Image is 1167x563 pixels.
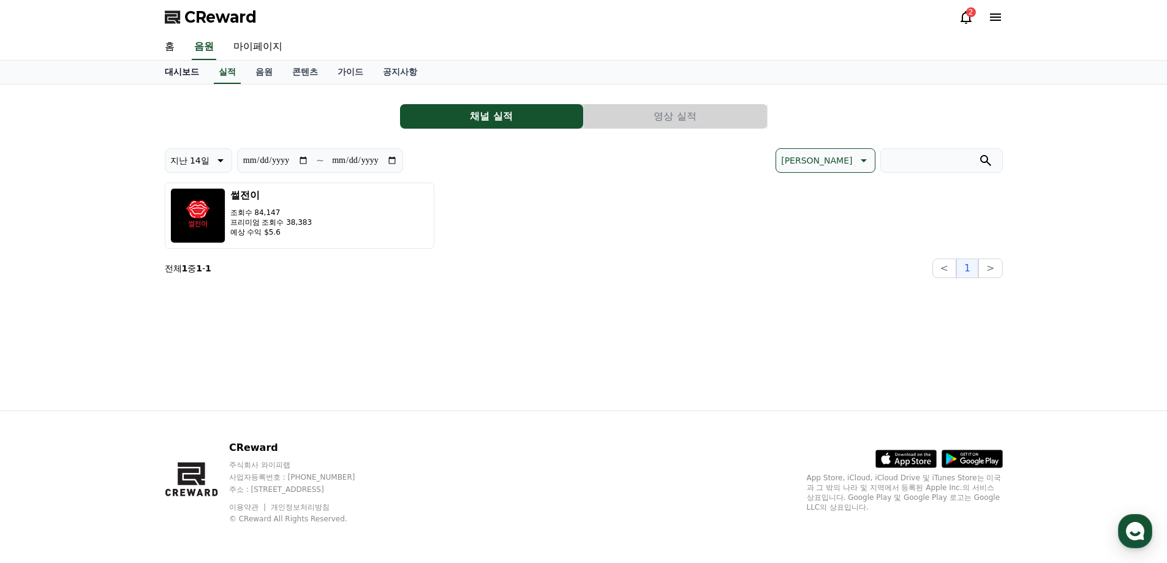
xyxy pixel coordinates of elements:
button: < [932,259,956,278]
a: CReward [165,7,257,27]
p: 조회수 84,147 [230,208,312,217]
a: 가이드 [328,61,373,84]
p: CReward [229,440,379,455]
button: 1 [956,259,978,278]
a: 설정 [158,388,235,419]
p: 사업자등록번호 : [PHONE_NUMBER] [229,472,379,482]
a: 마이페이지 [224,34,292,60]
p: [PERSON_NAME] [781,152,852,169]
span: 설정 [189,407,204,417]
a: 대화 [81,388,158,419]
a: 홈 [4,388,81,419]
a: 공지사항 [373,61,427,84]
button: 썰전이 조회수 84,147 프리미엄 조회수 38,383 예상 수익 $5.6 [165,183,434,249]
p: 주소 : [STREET_ADDRESS] [229,485,379,494]
img: 썰전이 [170,188,225,243]
a: 이용약관 [229,503,268,512]
a: 콘텐츠 [282,61,328,84]
h3: 썰전이 [230,188,312,203]
div: 2 [966,7,976,17]
span: 대화 [112,407,127,417]
a: 2 [959,10,973,25]
p: ~ [316,153,324,168]
strong: 1 [205,263,211,273]
a: 홈 [155,34,184,60]
button: [PERSON_NAME] [776,148,875,173]
button: > [978,259,1002,278]
a: 대시보드 [155,61,209,84]
p: App Store, iCloud, iCloud Drive 및 iTunes Store는 미국과 그 밖의 나라 및 지역에서 등록된 Apple Inc.의 서비스 상표입니다. Goo... [807,473,1003,512]
button: 영상 실적 [584,104,767,129]
a: 채널 실적 [400,104,584,129]
button: 지난 14일 [165,148,232,173]
p: 전체 중 - [165,262,211,274]
span: 홈 [39,407,46,417]
strong: 1 [182,263,188,273]
p: 예상 수익 $5.6 [230,227,312,237]
strong: 1 [196,263,202,273]
span: CReward [184,7,257,27]
p: © CReward All Rights Reserved. [229,514,379,524]
a: 실적 [214,61,241,84]
a: 음원 [246,61,282,84]
p: 지난 14일 [170,152,210,169]
p: 주식회사 와이피랩 [229,460,379,470]
a: 영상 실적 [584,104,768,129]
a: 음원 [192,34,216,60]
a: 개인정보처리방침 [271,503,330,512]
p: 프리미엄 조회수 38,383 [230,217,312,227]
button: 채널 실적 [400,104,583,129]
